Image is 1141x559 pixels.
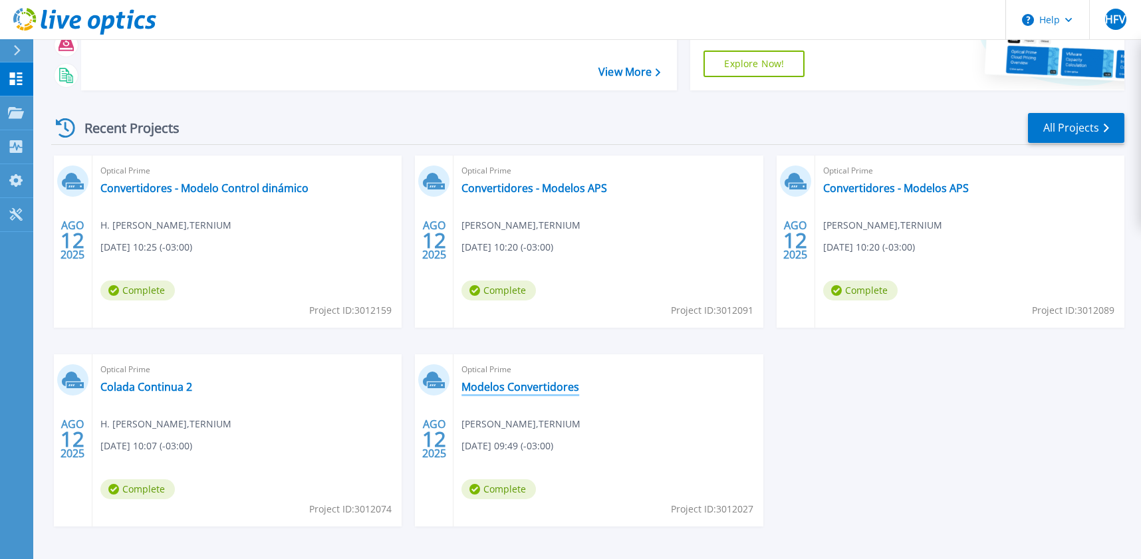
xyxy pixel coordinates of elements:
div: AGO 2025 [422,415,447,463]
span: H. [PERSON_NAME] , TERNIUM [100,218,231,233]
span: 12 [422,433,446,445]
span: [PERSON_NAME] , TERNIUM [823,218,942,233]
a: View More [598,66,660,78]
span: [DATE] 10:07 (-03:00) [100,439,192,453]
span: Optical Prime [823,164,1116,178]
span: [DATE] 09:49 (-03:00) [461,439,553,453]
span: [DATE] 10:25 (-03:00) [100,240,192,255]
span: [DATE] 10:20 (-03:00) [823,240,915,255]
span: Optical Prime [100,362,394,377]
span: 12 [422,235,446,246]
div: AGO 2025 [783,216,808,265]
div: AGO 2025 [422,216,447,265]
a: Convertidores - Modelo Control dinámico [100,181,309,195]
span: Project ID: 3012089 [1032,303,1114,318]
span: 12 [61,433,84,445]
span: Optical Prime [100,164,394,178]
a: Convertidores - Modelos APS [461,181,607,195]
span: [PERSON_NAME] , TERNIUM [461,417,580,431]
span: [PERSON_NAME] , TERNIUM [461,218,580,233]
div: AGO 2025 [60,216,85,265]
span: HFV [1105,14,1125,25]
span: Complete [823,280,898,300]
a: All Projects [1028,113,1124,143]
a: Modelos Convertidores [461,380,579,393]
span: [DATE] 10:20 (-03:00) [461,240,553,255]
a: Convertidores - Modelos APS [823,181,969,195]
span: Project ID: 3012027 [671,502,753,516]
a: Colada Continua 2 [100,380,192,393]
span: Optical Prime [461,362,755,377]
span: Project ID: 3012074 [309,502,392,516]
span: Complete [100,280,175,300]
div: Recent Projects [51,112,197,144]
div: AGO 2025 [60,415,85,463]
a: Explore Now! [703,51,805,77]
span: Complete [100,479,175,499]
span: Complete [461,280,536,300]
span: 12 [783,235,807,246]
span: H. [PERSON_NAME] , TERNIUM [100,417,231,431]
span: Complete [461,479,536,499]
span: Project ID: 3012091 [671,303,753,318]
span: 12 [61,235,84,246]
span: Project ID: 3012159 [309,303,392,318]
span: Optical Prime [461,164,755,178]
